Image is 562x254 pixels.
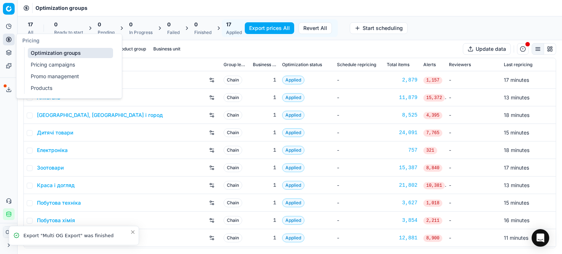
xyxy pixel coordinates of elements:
span: Chain [224,163,242,172]
td: - [446,71,501,89]
button: Business unit [150,45,183,53]
span: 17 [28,21,33,28]
div: 1 [253,217,276,224]
span: 7,765 [423,129,442,137]
span: Total items [387,62,409,68]
span: Alerts [423,62,436,68]
div: 1 [253,147,276,154]
span: 1,018 [423,200,442,207]
div: In Progress [129,30,153,35]
td: - [334,159,384,177]
td: - [334,194,384,212]
span: Chain [224,234,242,242]
td: - [446,124,501,141]
td: - [446,194,501,212]
td: - [334,229,384,247]
a: Optimization groups [28,48,113,58]
span: 0 [194,21,198,28]
span: 4,395 [423,112,442,119]
div: Applied [226,30,242,35]
span: 16 minutes [504,217,529,223]
a: Products [28,83,113,93]
div: 1 [253,76,276,84]
a: 11,879 [387,94,417,101]
td: - [334,106,384,124]
button: Close toast [128,228,137,236]
button: Revert All [299,22,332,34]
div: 1 [253,129,276,136]
span: 8,900 [423,235,442,242]
span: Group level [224,62,247,68]
a: Дитячі товари [37,129,73,136]
span: Applied [282,111,304,120]
span: Chain [224,198,242,207]
a: 3,627 [387,199,417,206]
span: 17 minutes [504,77,529,83]
a: 15,387 [387,164,417,171]
span: 11 minutes [504,235,528,241]
div: 757 [387,147,417,154]
div: 3,854 [387,217,417,224]
span: ОГ [3,227,14,238]
span: Chain [224,146,242,155]
a: Promo management [28,71,113,81]
span: 15 minutes [504,129,529,136]
span: Applied [282,234,304,242]
nav: breadcrumb [35,4,87,12]
div: Finished [194,30,211,35]
span: Chain [224,216,242,225]
span: Applied [282,128,304,137]
td: - [446,229,501,247]
td: - [446,89,501,106]
div: Ready to start [54,30,83,35]
span: 13 minutes [504,94,529,101]
a: Електроніка [37,147,68,154]
span: 1,157 [423,77,442,84]
a: Pricing campaigns [28,60,113,70]
span: Applied [282,163,304,172]
div: 1 [253,111,276,119]
span: 321 [423,147,437,154]
span: Chain [224,181,242,190]
td: - [334,141,384,159]
span: 0 [98,21,101,28]
a: 24,091 [387,129,417,136]
span: 10,381 [423,182,445,189]
span: Chain [224,93,242,102]
span: Chain [224,111,242,120]
span: 18 minutes [504,147,529,153]
td: - [334,71,384,89]
td: - [334,177,384,194]
td: - [446,106,501,124]
button: ОГ [3,226,15,238]
span: Schedule repricing [337,62,376,68]
a: 2,879 [387,76,417,84]
div: 1 [253,199,276,206]
span: Optimization groups [35,4,87,12]
div: Export "Multi OG Export" was finished [23,232,130,239]
span: 15 minutes [504,200,529,206]
a: 12,881 [387,234,417,242]
td: - [334,89,384,106]
button: Update data [463,43,511,55]
span: 17 minutes [504,164,529,171]
a: 8,525 [387,111,417,119]
td: - [334,212,384,229]
td: - [446,212,501,229]
a: 21,802 [387,182,417,189]
span: Applied [282,146,304,155]
span: 8,840 [423,164,442,172]
span: 13 minutes [504,182,529,188]
span: Chain [224,128,242,137]
a: Побутова хімія [37,217,75,224]
span: 17 [226,21,231,28]
span: 0 [54,21,57,28]
button: Product group [113,45,149,53]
